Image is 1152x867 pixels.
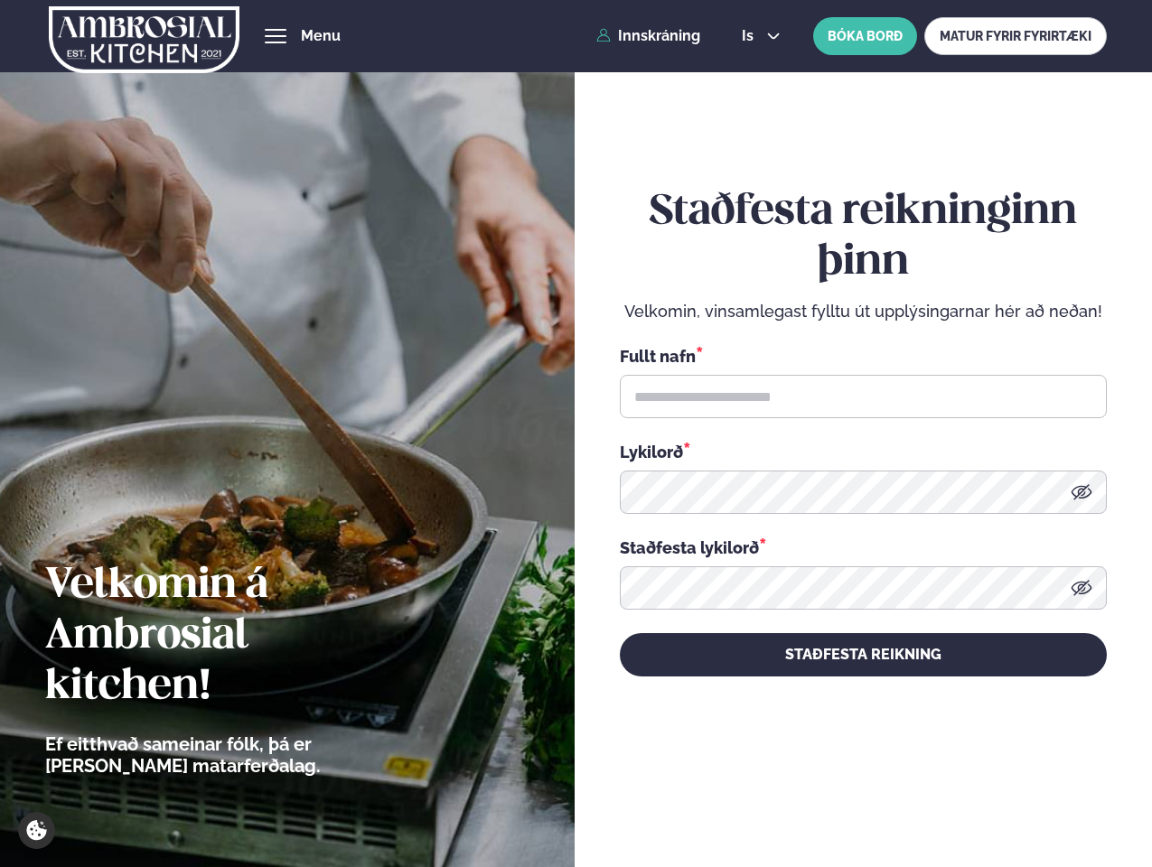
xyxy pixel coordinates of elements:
[727,29,795,43] button: is
[18,812,55,849] a: Cookie settings
[620,344,1107,368] div: Fullt nafn
[596,28,700,44] a: Innskráning
[924,17,1107,55] a: MATUR FYRIR FYRIRTÆKI
[620,187,1107,288] h2: Staðfesta reikninginn þinn
[620,633,1107,676] button: STAÐFESTA REIKNING
[620,536,1107,559] div: Staðfesta lykilorð
[620,440,1107,463] div: Lykilorð
[742,29,759,43] span: is
[265,25,286,47] button: hamburger
[620,301,1107,322] p: Velkomin, vinsamlegast fylltu út upplýsingarnar hér að neðan!
[45,561,420,713] h2: Velkomin á Ambrosial kitchen!
[49,3,239,77] img: logo
[45,733,420,777] p: Ef eitthvað sameinar fólk, þá er [PERSON_NAME] matarferðalag.
[813,17,917,55] button: BÓKA BORÐ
